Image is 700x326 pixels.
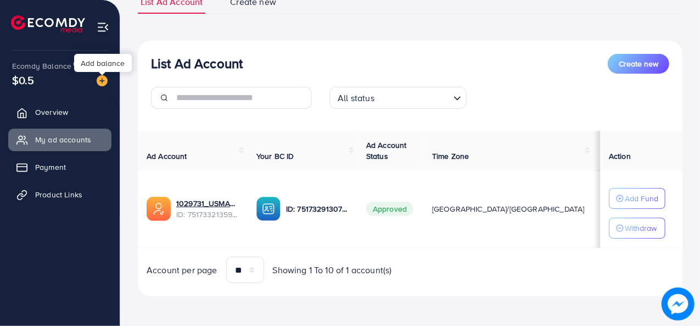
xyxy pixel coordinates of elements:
a: Payment [8,156,111,178]
span: Your BC ID [256,151,294,162]
h3: List Ad Account [151,56,243,71]
span: Account per page [147,264,217,277]
button: Withdraw [609,218,665,239]
p: Add Fund [625,192,658,205]
span: Ad Account Status [366,140,407,162]
button: Create new [608,54,669,74]
img: menu [97,21,109,34]
img: image [97,75,108,86]
button: Add Fund [609,188,665,209]
input: Search for option [378,88,449,106]
p: ID: 7517329130770677768 [286,202,349,216]
img: image [662,288,695,321]
img: ic-ads-acc.e4c84228.svg [147,197,171,221]
span: Overview [35,107,68,118]
span: My ad accounts [35,134,91,145]
span: ID: 7517332135955726352 [176,209,239,220]
img: logo [11,15,85,32]
span: $0.5 [12,72,35,88]
span: Ecomdy Balance [12,60,71,71]
span: Showing 1 To 10 of 1 account(s) [273,264,392,277]
a: My ad accounts [8,129,111,151]
p: Withdraw [625,222,657,235]
span: All status [335,90,377,106]
span: Ad Account [147,151,187,162]
span: Payment [35,162,66,173]
span: [GEOGRAPHIC_DATA]/[GEOGRAPHIC_DATA] [432,203,585,214]
img: ic-ba-acc.ded83a64.svg [256,197,281,221]
a: 1029731_USMAN BHAI_1750265294610 [176,198,239,209]
div: Add balance [74,54,132,72]
div: Search for option [329,87,467,109]
span: Create new [619,58,658,69]
span: Action [609,151,631,162]
span: Product Links [35,189,82,200]
div: <span class='underline'>1029731_USMAN BHAI_1750265294610</span></br>7517332135955726352 [176,198,239,220]
span: Approved [366,202,413,216]
span: Time Zone [432,151,469,162]
a: Overview [8,101,111,123]
a: Product Links [8,184,111,206]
